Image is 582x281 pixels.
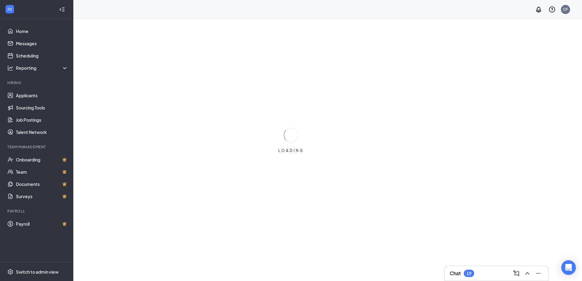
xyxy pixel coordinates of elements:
[511,268,521,278] button: ComposeMessage
[16,190,68,202] a: SurveysCrown
[450,270,461,277] h3: Chat
[548,6,556,13] svg: QuestionInfo
[7,80,67,85] div: Hiring
[533,268,543,278] button: Minimize
[276,148,306,153] div: LOADING
[535,6,542,13] svg: Notifications
[16,126,68,138] a: Talent Network
[16,166,68,178] a: TeamCrown
[467,271,471,276] div: 19
[16,50,68,62] a: Scheduling
[7,144,67,150] div: Team Management
[16,25,68,37] a: Home
[16,89,68,102] a: Applicants
[16,37,68,50] a: Messages
[535,270,542,277] svg: Minimize
[524,270,531,277] svg: ChevronUp
[7,269,13,275] svg: Settings
[563,7,568,12] div: CF
[16,114,68,126] a: Job Postings
[16,269,59,275] div: Switch to admin view
[16,65,68,71] div: Reporting
[16,153,68,166] a: OnboardingCrown
[16,178,68,190] a: DocumentsCrown
[16,218,68,230] a: PayrollCrown
[7,6,13,12] svg: WorkstreamLogo
[513,270,520,277] svg: ComposeMessage
[522,268,532,278] button: ChevronUp
[561,260,576,275] div: Open Intercom Messenger
[7,209,67,214] div: Payroll
[16,102,68,114] a: Sourcing Tools
[59,6,65,13] svg: Collapse
[7,65,13,71] svg: Analysis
